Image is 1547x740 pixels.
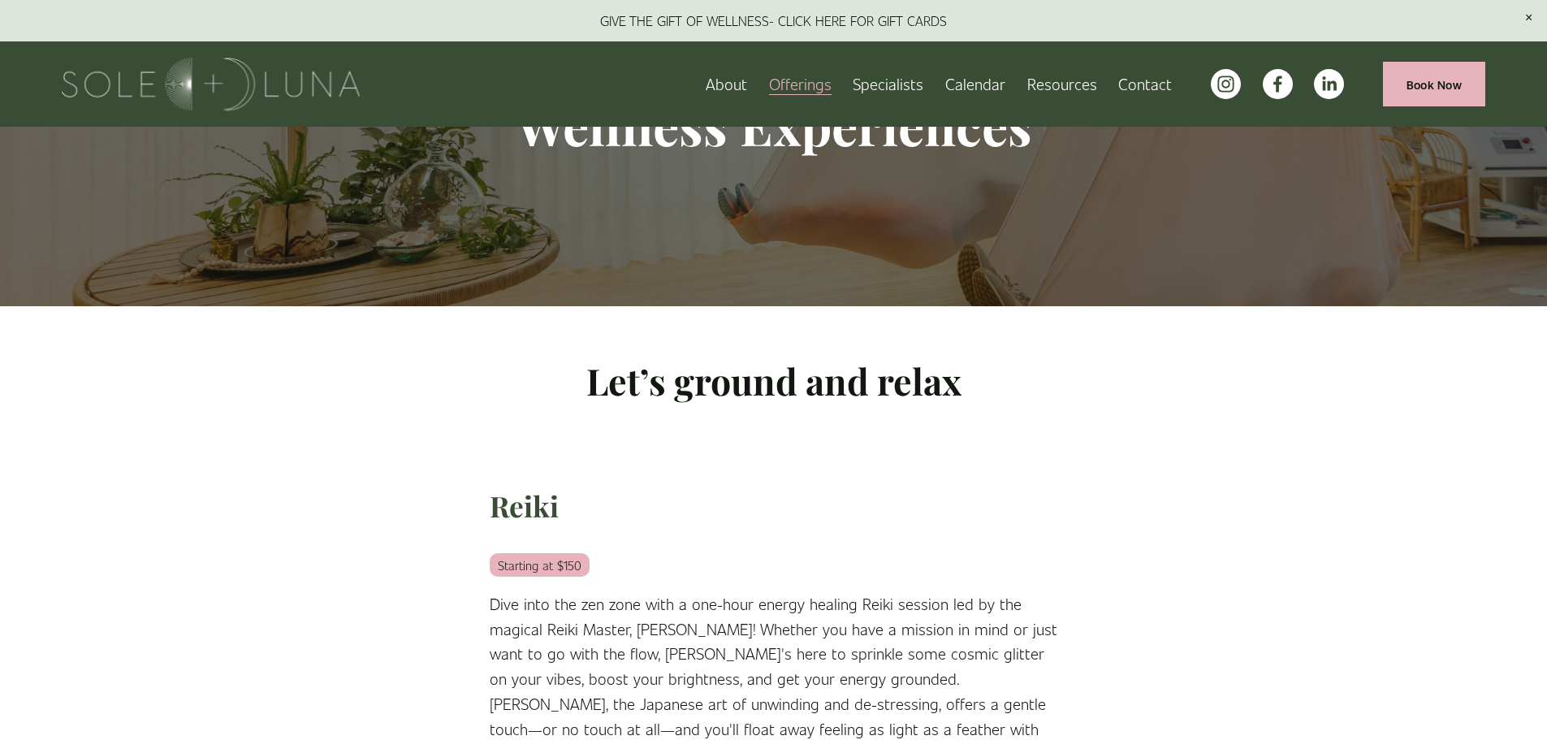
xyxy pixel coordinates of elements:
a: folder dropdown [1027,70,1097,98]
a: Calendar [945,70,1005,98]
em: Starting at $150 [490,553,590,577]
a: Book Now [1383,62,1485,106]
span: Offerings [769,71,832,97]
img: Sole + Luna [62,58,360,110]
a: instagram-unauth [1211,69,1241,99]
h2: Let’s ground and relax [490,357,1058,405]
a: LinkedIn [1314,69,1344,99]
a: Contact [1118,70,1172,98]
a: About [706,70,747,98]
a: folder dropdown [769,70,832,98]
a: Specialists [853,70,923,98]
h3: Reiki [490,487,1058,526]
h1: Wellness Experiences [348,93,1200,158]
a: facebook-unauth [1263,69,1293,99]
span: Resources [1027,71,1097,97]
